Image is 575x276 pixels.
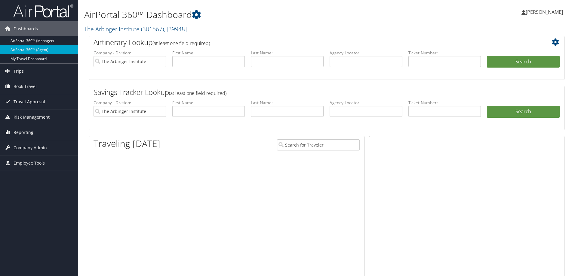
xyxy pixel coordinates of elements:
[14,125,33,140] span: Reporting
[152,40,210,47] span: (at least one field required)
[14,79,37,94] span: Book Travel
[14,110,50,125] span: Risk Management
[94,100,166,106] label: Company - Division:
[84,25,187,33] a: The Arbinger Institute
[14,21,38,36] span: Dashboards
[408,50,481,56] label: Ticket Number:
[277,139,360,150] input: Search for Traveler
[141,25,164,33] span: ( 301567 )
[487,106,560,118] a: Search
[94,106,166,117] input: search accounts
[251,50,324,56] label: Last Name:
[94,87,520,97] h2: Savings Tracker Lookup
[14,94,45,109] span: Travel Approval
[14,156,45,171] span: Employee Tools
[84,8,407,21] h1: AirPortal 360™ Dashboard
[526,9,563,15] span: [PERSON_NAME]
[169,90,226,96] span: (at least one field required)
[164,25,187,33] span: , [ 39948 ]
[408,100,481,106] label: Ticket Number:
[330,100,402,106] label: Agency Locator:
[521,3,569,21] a: [PERSON_NAME]
[172,50,245,56] label: First Name:
[94,37,520,47] h2: Airtinerary Lookup
[14,64,24,79] span: Trips
[13,4,73,18] img: airportal-logo.png
[94,50,166,56] label: Company - Division:
[330,50,402,56] label: Agency Locator:
[94,137,160,150] h1: Traveling [DATE]
[172,100,245,106] label: First Name:
[487,56,560,68] button: Search
[251,100,324,106] label: Last Name:
[14,140,47,155] span: Company Admin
